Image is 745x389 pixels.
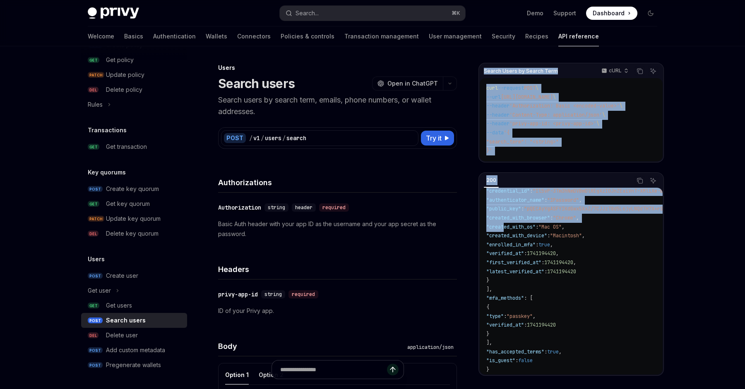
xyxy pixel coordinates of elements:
button: Open in ChatGPT [372,76,443,91]
span: Search Users by Search Term [484,68,558,74]
span: 1741194420 [527,250,556,257]
span: "public_key" [486,205,521,212]
span: : [521,205,524,212]
span: : [515,357,518,364]
div: Get policy [106,55,134,65]
h5: Users [88,254,105,264]
h1: Search users [218,76,295,91]
span: : [536,224,538,230]
div: search [286,134,306,142]
div: / [249,134,252,142]
div: Rules [88,100,103,110]
span: "verified_at" [486,322,524,328]
span: , [576,215,579,221]
a: API reference [558,26,599,46]
span: GET [88,201,99,207]
span: "created_with_device" [486,232,547,239]
span: : [547,232,550,239]
a: Basics [124,26,143,46]
span: DEL [88,332,99,339]
div: Get users [106,301,132,310]
span: } [486,277,489,284]
span: "verified_at" [486,250,524,257]
div: v1 [253,134,260,142]
div: Create key quorum [106,184,159,194]
div: Update key quorum [106,214,161,224]
span: "credential_id" [486,188,530,194]
span: --header [486,103,509,109]
div: Create user [106,271,138,281]
div: Get key quorum [106,199,150,209]
span: } [486,331,489,337]
span: "latest_verified_at" [486,268,544,275]
img: dark logo [88,7,139,19]
span: PATCH [88,72,104,78]
span: ], [486,286,492,293]
div: Get user [88,286,111,296]
span: }' [486,147,492,154]
span: , [579,197,582,203]
span: : [541,259,544,266]
span: true [547,348,559,355]
a: POSTAdd custom metadata [81,343,187,358]
a: GETGet transaction [81,139,187,154]
span: { [486,304,489,310]
a: Transaction management [344,26,419,46]
span: 'privy-app-id: <privy-app-id>' [509,120,596,127]
span: curl [486,85,498,91]
div: Delete user [106,330,138,340]
button: Try it [421,131,454,146]
span: "Mac OS" [538,224,562,230]
span: : [544,348,547,355]
a: DELDelete user [81,328,187,343]
span: 'Authorization: Basic <encoded-value>' [509,103,620,109]
span: string [268,204,285,211]
span: , [562,224,565,230]
button: Ask AI [648,175,658,186]
span: : [ [524,295,533,301]
p: Search users by search term, emails, phone numbers, or wallet addresses. [218,94,457,117]
div: / [261,134,264,142]
span: '{ [504,129,509,136]
span: --data [486,129,504,136]
button: Toggle Get user section [81,283,187,298]
p: cURL [609,67,622,74]
span: , [582,232,585,239]
span: "authenticator_name" [486,197,544,203]
div: required [319,203,349,212]
div: Delete key quorum [106,229,159,239]
span: "search_term": "<string>" [486,138,559,145]
span: "Chrome" [553,215,576,221]
span: : [536,241,538,248]
a: DELDelete key quorum [81,226,187,241]
span: 1741194420 [547,268,576,275]
span: : [550,215,553,221]
span: 1741194420 [544,259,573,266]
span: \ [602,112,605,118]
span: string [264,291,282,298]
a: GETGet key quorum [81,196,187,211]
a: Support [553,9,576,17]
div: Add custom metadata [106,345,165,355]
span: "is_guest" [486,357,515,364]
button: Open search [280,6,465,21]
h5: Key quorums [88,167,126,177]
div: Search users [106,315,146,325]
span: false [518,357,533,364]
span: , [573,259,576,266]
span: --header [486,120,509,127]
span: 'Content-Type: application/json' [509,112,602,118]
span: DEL [88,231,99,237]
a: Dashboard [586,7,637,20]
h5: Transactions [88,125,127,135]
div: Pregenerate wallets [106,360,161,370]
span: : [544,197,547,203]
span: PATCH [88,216,104,222]
a: PATCHUpdate policy [81,67,187,82]
div: Search... [296,8,319,18]
span: "mfa_methods" [486,295,524,301]
button: Toggle Rules section [81,97,187,112]
div: users [265,134,281,142]
span: "created_with_os" [486,224,536,230]
span: "enrolled_in_mfa" [486,241,536,248]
